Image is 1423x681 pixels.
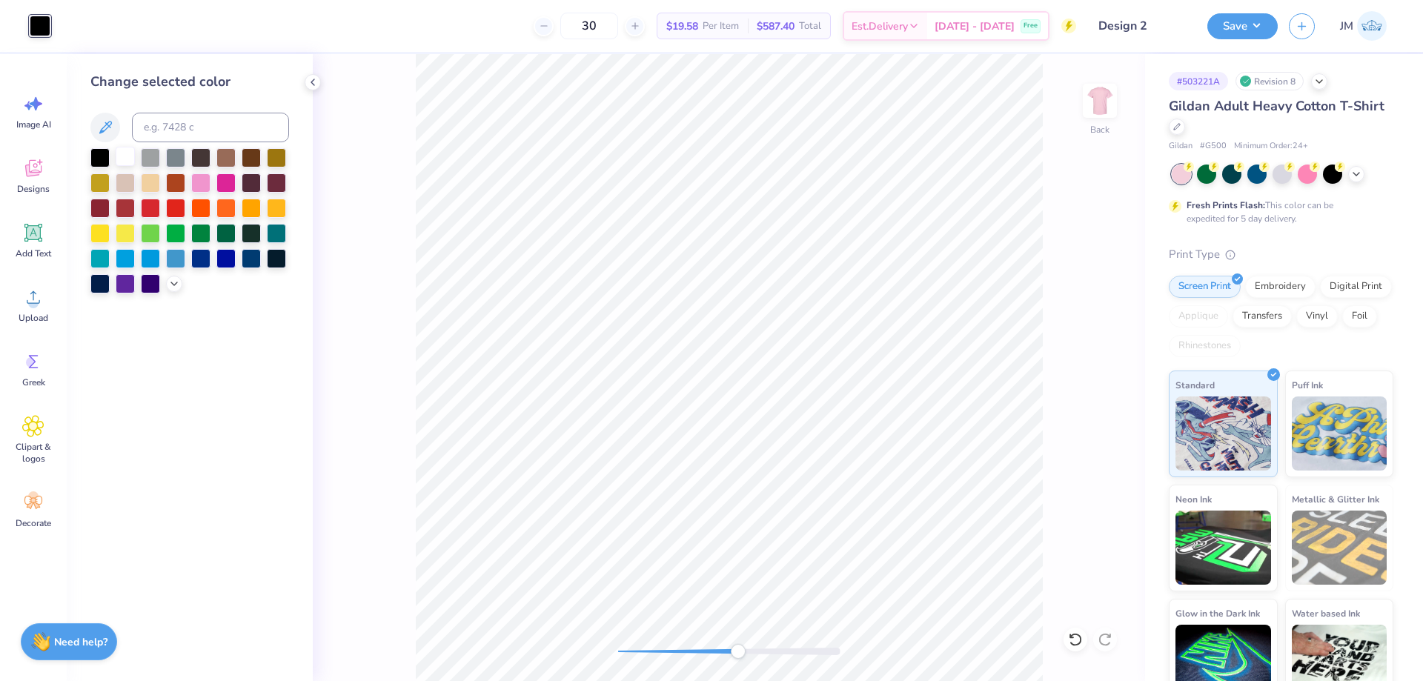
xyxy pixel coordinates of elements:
[1333,11,1393,41] a: JM
[666,19,698,34] span: $19.58
[16,517,51,529] span: Decorate
[1024,21,1038,31] span: Free
[1169,305,1228,328] div: Applique
[703,19,739,34] span: Per Item
[1175,396,1271,471] img: Standard
[132,113,289,142] input: e.g. 7428 c
[1292,377,1323,393] span: Puff Ink
[19,312,48,324] span: Upload
[1320,276,1392,298] div: Digital Print
[935,19,1015,34] span: [DATE] - [DATE]
[1085,86,1115,116] img: Back
[1207,13,1278,39] button: Save
[1292,511,1387,585] img: Metallic & Glitter Ink
[560,13,618,39] input: – –
[1342,305,1377,328] div: Foil
[1175,491,1212,507] span: Neon Ink
[1292,605,1360,621] span: Water based Ink
[852,19,908,34] span: Est. Delivery
[90,72,289,92] div: Change selected color
[1187,199,1265,211] strong: Fresh Prints Flash:
[16,248,51,259] span: Add Text
[1169,335,1241,357] div: Rhinestones
[1169,246,1393,263] div: Print Type
[1169,140,1193,153] span: Gildan
[1090,123,1109,136] div: Back
[1235,72,1304,90] div: Revision 8
[1292,396,1387,471] img: Puff Ink
[16,119,51,130] span: Image AI
[1169,97,1384,115] span: Gildan Adult Heavy Cotton T-Shirt
[1169,276,1241,298] div: Screen Print
[799,19,821,34] span: Total
[1175,511,1271,585] img: Neon Ink
[1187,199,1369,225] div: This color can be expedited for 5 day delivery.
[9,441,58,465] span: Clipart & logos
[1245,276,1316,298] div: Embroidery
[1200,140,1227,153] span: # G500
[22,376,45,388] span: Greek
[731,644,746,659] div: Accessibility label
[1087,11,1196,41] input: Untitled Design
[757,19,795,34] span: $587.40
[1357,11,1387,41] img: Joshua Macky Gaerlan
[1234,140,1308,153] span: Minimum Order: 24 +
[1292,491,1379,507] span: Metallic & Glitter Ink
[1296,305,1338,328] div: Vinyl
[1175,605,1260,621] span: Glow in the Dark Ink
[17,183,50,195] span: Designs
[1340,18,1353,35] span: JM
[54,635,107,649] strong: Need help?
[1169,72,1228,90] div: # 503221A
[1175,377,1215,393] span: Standard
[1233,305,1292,328] div: Transfers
